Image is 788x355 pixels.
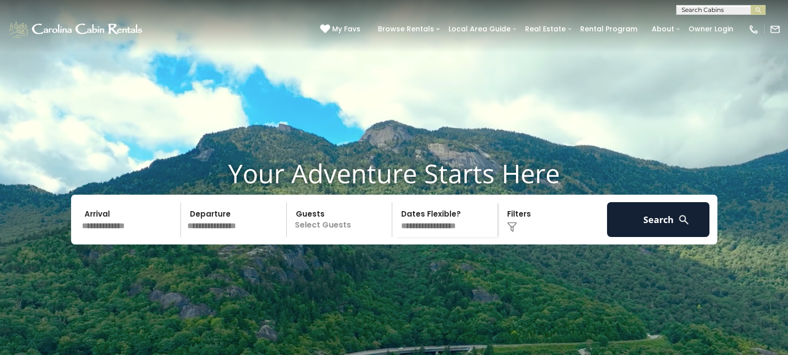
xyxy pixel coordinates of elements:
img: phone-regular-white.png [748,24,759,35]
a: Rental Program [575,21,642,37]
h1: Your Adventure Starts Here [7,158,781,189]
img: search-regular-white.png [678,214,690,226]
img: mail-regular-white.png [770,24,781,35]
img: filter--v1.png [507,222,517,232]
a: Local Area Guide [443,21,516,37]
a: Owner Login [684,21,738,37]
p: Select Guests [290,202,392,237]
button: Search [607,202,710,237]
a: About [647,21,679,37]
a: Browse Rentals [373,21,439,37]
span: My Favs [332,24,360,34]
a: Real Estate [520,21,571,37]
a: My Favs [320,24,363,35]
img: White-1-1-2.png [7,19,145,39]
